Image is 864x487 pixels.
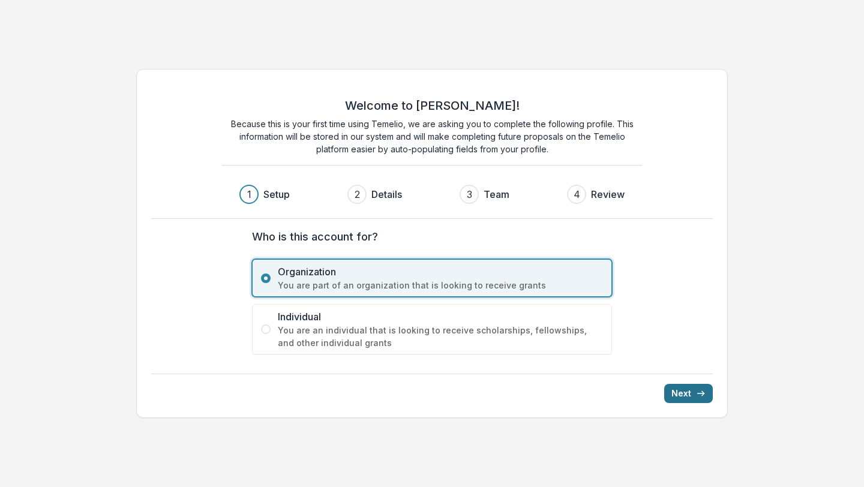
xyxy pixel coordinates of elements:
h3: Team [484,187,509,202]
h2: Welcome to [PERSON_NAME]! [345,98,520,113]
div: 1 [247,187,251,202]
button: Next [664,384,713,403]
span: You are an individual that is looking to receive scholarships, fellowships, and other individual ... [278,324,603,349]
p: Because this is your first time using Temelio, we are asking you to complete the following profil... [222,118,642,155]
div: Progress [239,185,625,204]
h3: Setup [263,187,290,202]
span: Individual [278,309,603,324]
span: Organization [278,264,603,279]
div: 4 [574,187,580,202]
div: 2 [355,187,360,202]
div: 3 [467,187,472,202]
h3: Review [591,187,625,202]
span: You are part of an organization that is looking to receive grants [278,279,603,291]
label: Who is this account for? [252,229,605,245]
h3: Details [371,187,402,202]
